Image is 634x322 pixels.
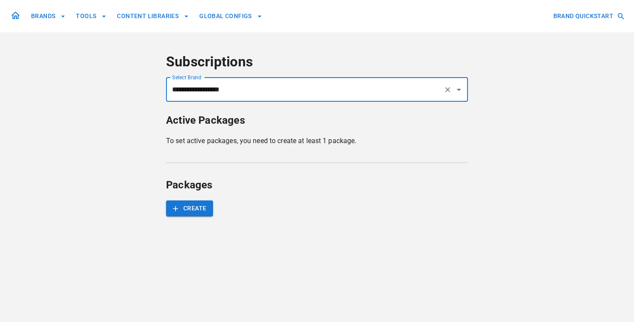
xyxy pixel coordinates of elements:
[196,8,266,24] button: GLOBAL CONFIGS
[166,53,468,71] h4: Subscriptions
[453,84,465,96] button: Open
[550,8,627,24] button: BRAND QUICKSTART
[166,135,468,147] h6: To set active packages, you need to create at least 1 package.
[166,200,213,216] button: CREATE
[113,8,192,24] button: CONTENT LIBRARIES
[442,84,454,96] button: Clear
[172,74,201,81] label: Select Brand
[166,177,468,193] h6: Packages
[28,8,69,24] button: BRANDS
[166,112,468,128] h6: Active Packages
[72,8,110,24] button: TOOLS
